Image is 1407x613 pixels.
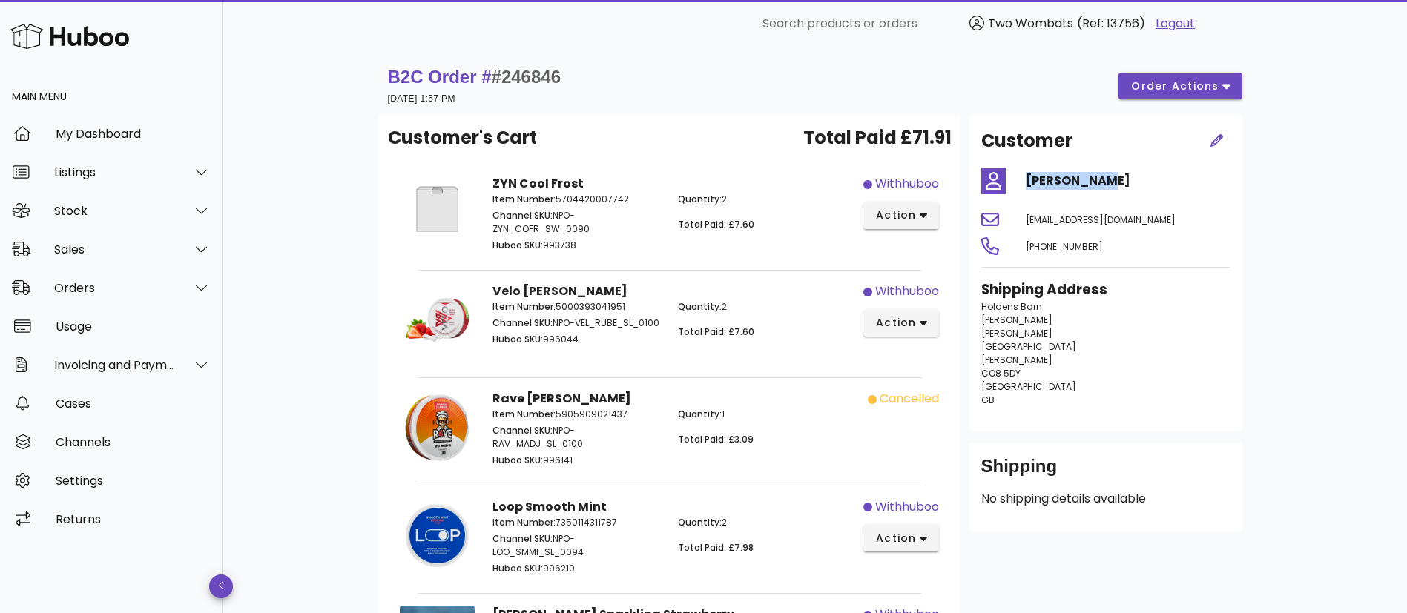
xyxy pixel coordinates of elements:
[1156,15,1195,33] a: Logout
[492,333,543,345] span: Huboo SKU:
[492,532,661,559] p: NPO-LOO_SMMI_SL_0094
[875,175,939,193] div: withhuboo
[988,15,1073,32] span: Two Wombats
[492,317,661,330] p: NPO-VEL_RUBE_SL_0100
[863,525,940,551] button: action
[492,333,661,346] p: 996044
[492,562,543,574] span: Huboo SKU:
[981,354,1052,366] span: [PERSON_NAME]
[880,390,939,408] div: cancelled
[492,454,661,467] p: 996141
[1130,79,1219,94] span: order actions
[875,315,917,331] span: action
[56,127,211,141] div: My Dashboard
[492,239,661,252] p: 993738
[1026,213,1176,226] span: [EMAIL_ADDRESS][DOMAIN_NAME]
[492,317,553,329] span: Channel SKU:
[981,327,1052,339] span: [PERSON_NAME]
[492,498,607,515] strong: Loop Smooth Mint
[492,562,661,575] p: 996210
[678,541,754,554] span: Total Paid: £7.98
[492,239,543,251] span: Huboo SKU:
[678,300,846,314] p: 2
[492,516,661,529] p: 7350114311787
[981,279,1230,300] h3: Shipping Address
[678,325,754,338] span: Total Paid: £7.60
[981,314,1052,326] span: [PERSON_NAME]
[56,474,211,488] div: Settings
[981,454,1230,490] div: Shipping
[54,242,175,256] div: Sales
[492,300,661,314] p: 5000393041951
[54,358,175,372] div: Invoicing and Payments
[1026,172,1230,190] h4: [PERSON_NAME]
[56,435,211,449] div: Channels
[492,532,553,545] span: Channel SKU:
[492,300,556,313] span: Item Number:
[54,281,175,295] div: Orders
[678,433,754,445] span: Total Paid: £3.09
[492,516,556,528] span: Item Number:
[875,498,939,516] div: withhuboo
[56,319,211,334] div: Usage
[1026,240,1103,253] span: [PHONE_NUMBER]
[492,424,553,437] span: Channel SKU:
[400,282,475,357] img: Product Image
[54,204,175,218] div: Stock
[492,193,661,206] p: 5704420007742
[400,498,475,573] img: Product Image
[981,300,1042,313] span: Holdens Barn
[492,209,661,236] p: NPO-ZYN_COFR_SW_0090
[981,490,1230,508] p: No shipping details available
[388,93,455,104] small: [DATE] 1:57 PM
[492,454,543,466] span: Huboo SKU:
[388,125,537,151] span: Customer's Cart
[981,127,1072,154] h2: Customer
[56,397,211,411] div: Cases
[400,390,475,465] img: Product Image
[803,125,952,151] span: Total Paid £71.91
[492,408,556,420] span: Item Number:
[492,390,631,407] strong: Rave [PERSON_NAME]
[678,218,754,231] span: Total Paid: £7.60
[492,67,561,87] span: #246846
[863,310,940,337] button: action
[54,165,175,179] div: Listings
[388,67,561,87] strong: B2C Order #
[492,175,584,192] strong: ZYN Cool Frost
[492,408,661,421] p: 5905909021437
[492,209,553,222] span: Channel SKU:
[875,531,917,546] span: action
[10,20,129,52] img: Huboo Logo
[56,512,211,526] div: Returns
[981,380,1076,393] span: [GEOGRAPHIC_DATA]
[875,208,917,223] span: action
[678,408,722,420] span: Quantity:
[678,300,722,313] span: Quantity:
[875,282,939,300] div: withhuboo
[981,367,1021,380] span: CO8 5DY
[981,340,1076,353] span: [GEOGRAPHIC_DATA]
[863,202,940,229] button: action
[1077,15,1145,32] span: (Ref: 13756)
[1118,73,1242,99] button: order actions
[400,175,475,243] img: Product Image
[678,516,722,528] span: Quantity:
[492,193,556,205] span: Item Number:
[678,408,846,421] p: 1
[678,193,846,206] p: 2
[678,193,722,205] span: Quantity:
[678,516,846,529] p: 2
[492,282,627,299] strong: Velo [PERSON_NAME]
[492,424,661,451] p: NPO-RAV_MADJ_SL_0100
[981,394,995,406] span: GB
